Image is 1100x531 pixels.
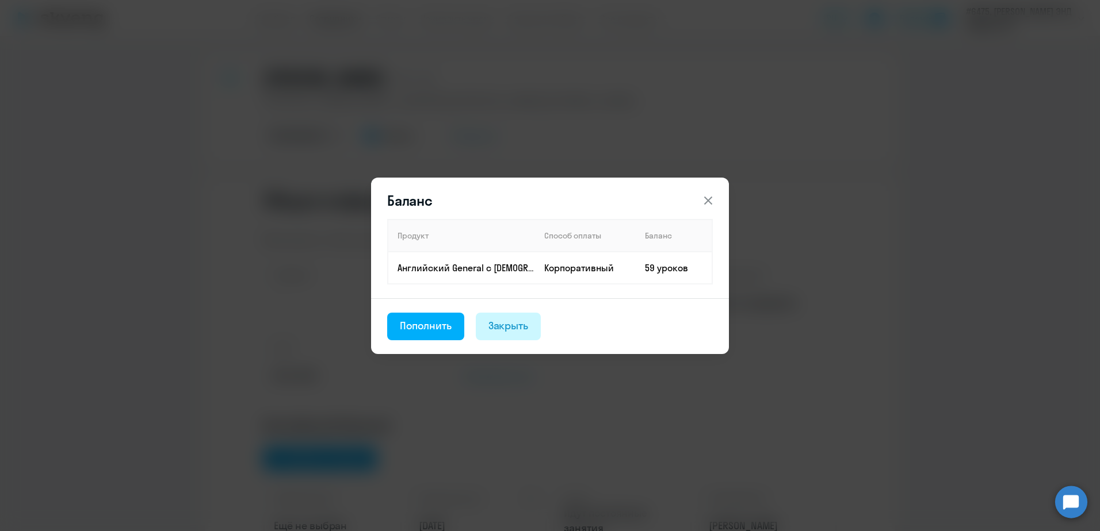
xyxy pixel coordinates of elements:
div: Пополнить [400,318,452,333]
div: Закрыть [488,318,529,333]
button: Пополнить [387,313,464,340]
td: 59 уроков [636,252,712,284]
td: Корпоративный [535,252,636,284]
th: Баланс [636,220,712,252]
button: Закрыть [476,313,541,340]
p: Английский General с [DEMOGRAPHIC_DATA] преподавателем [398,261,534,274]
th: Продукт [388,220,535,252]
th: Способ оплаты [535,220,636,252]
header: Баланс [371,191,729,210]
